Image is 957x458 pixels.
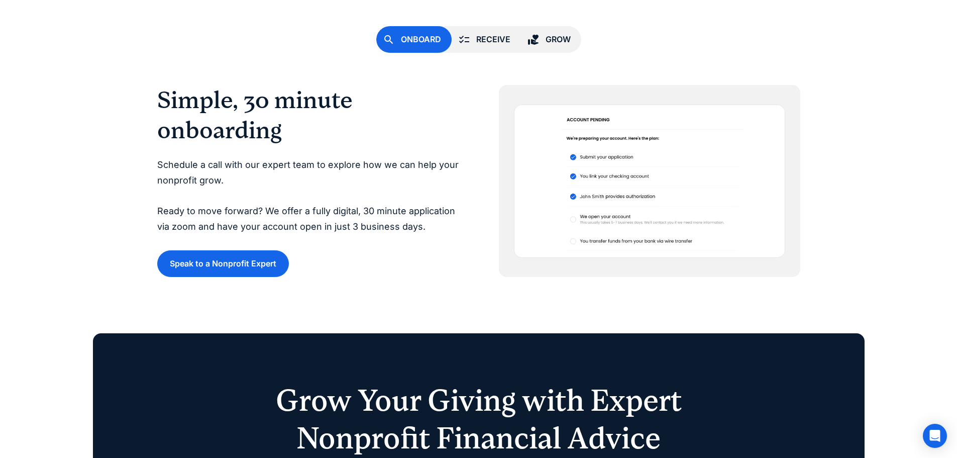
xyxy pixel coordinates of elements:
p: Schedule a call with our expert team to explore how we can help your nonprofit grow. Ready to mov... [157,157,459,234]
div: Onboard [401,33,441,46]
img: endowment account [514,105,785,258]
div: Grow [546,33,571,46]
a: Speak to a Nonprofit Expert [157,250,289,277]
div: Receive [476,33,510,46]
h2: Simple, 30 minute onboarding [157,85,459,145]
div: Open Intercom Messenger [923,424,947,448]
h1: Grow Your Giving with Expert Nonprofit Financial Advice [222,382,736,457]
